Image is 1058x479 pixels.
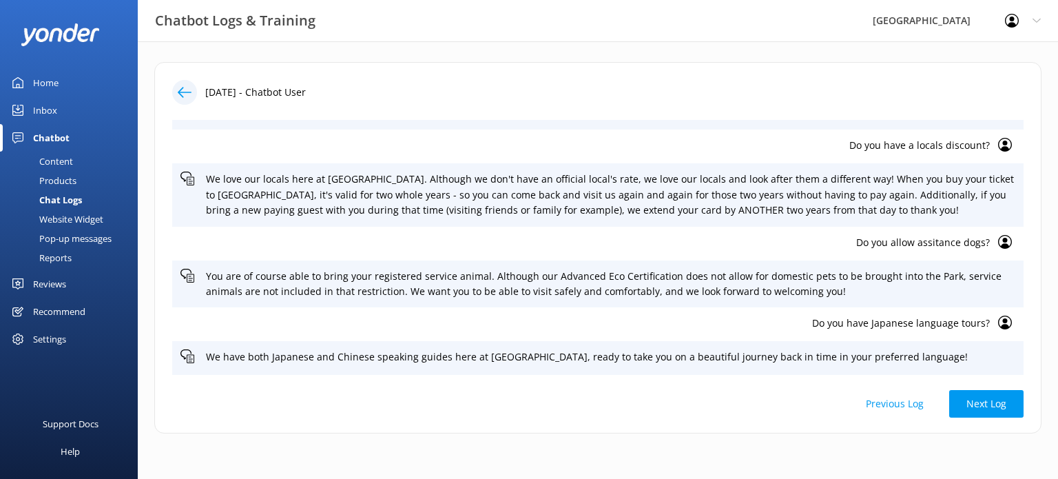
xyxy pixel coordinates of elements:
div: Recommend [33,298,85,325]
div: Products [8,171,76,190]
p: Do you have Japanese language tours? [180,316,990,331]
p: We love our locals here at [GEOGRAPHIC_DATA]. Although we don't have an official local's rate, we... [206,172,1015,218]
p: We have both Japanese and Chinese speaking guides here at [GEOGRAPHIC_DATA], ready to take you on... [206,349,1015,365]
a: Reports [8,248,138,267]
h3: Chatbot Logs & Training [155,10,315,32]
div: Home [33,69,59,96]
div: Inbox [33,96,57,124]
a: Chat Logs [8,190,138,210]
div: Reports [8,248,72,267]
button: Next Log [949,390,1024,418]
p: [DATE] - Chatbot User [205,85,306,100]
div: Chatbot [33,124,70,152]
img: yonder-white-logo.png [21,23,100,46]
div: Settings [33,325,66,353]
div: Website Widget [8,210,103,229]
div: Help [61,438,80,465]
a: Products [8,171,138,190]
div: Support Docs [43,410,98,438]
a: Content [8,152,138,171]
p: You are of course able to bring your registered service animal. Although our Advanced Eco Certifi... [206,269,1015,300]
p: Do you allow assitance dogs? [180,235,990,250]
a: Website Widget [8,210,138,229]
div: Chat Logs [8,190,82,210]
p: Do you have a locals discount? [180,138,990,153]
div: Content [8,152,73,171]
div: Pop-up messages [8,229,112,248]
button: Previous Log [849,390,941,418]
a: Pop-up messages [8,229,138,248]
div: Reviews [33,270,66,298]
